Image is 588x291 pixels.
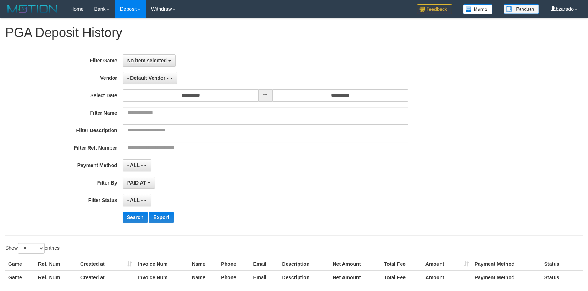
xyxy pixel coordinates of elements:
th: Total Fee [381,271,423,284]
label: Show entries [5,243,60,254]
th: Total Fee [381,258,423,271]
th: Amount [423,258,472,271]
th: Description [279,271,330,284]
span: - Default Vendor - [127,75,169,81]
span: - ALL - [127,162,143,168]
img: panduan.png [504,4,539,14]
th: Status [541,271,583,284]
button: - ALL - [123,159,151,171]
th: Description [279,258,330,271]
th: Phone [218,271,250,284]
th: Amount [423,271,472,284]
th: Email [250,271,279,284]
th: Net Amount [330,258,381,271]
button: Search [123,212,148,223]
th: Game [5,271,35,284]
button: - Default Vendor - [123,72,177,84]
th: Invoice Num [135,258,189,271]
th: Status [541,258,583,271]
select: Showentries [18,243,45,254]
th: Name [189,271,218,284]
th: Ref. Num [35,258,77,271]
span: PAID AT [127,180,146,186]
th: Game [5,258,35,271]
th: Email [250,258,279,271]
th: Net Amount [330,271,381,284]
th: Phone [218,258,250,271]
button: Export [149,212,173,223]
button: - ALL - [123,194,151,206]
th: Created at [77,258,135,271]
th: Invoice Num [135,271,189,284]
button: PAID AT [123,177,155,189]
img: Feedback.jpg [417,4,452,14]
img: Button%20Memo.svg [463,4,493,14]
span: - ALL - [127,197,143,203]
h1: PGA Deposit History [5,26,583,40]
span: to [259,89,272,102]
th: Payment Method [472,258,541,271]
th: Payment Method [472,271,541,284]
th: Created at [77,271,135,284]
th: Name [189,258,218,271]
img: MOTION_logo.png [5,4,60,14]
span: No item selected [127,58,167,63]
button: No item selected [123,54,176,67]
th: Ref. Num [35,271,77,284]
